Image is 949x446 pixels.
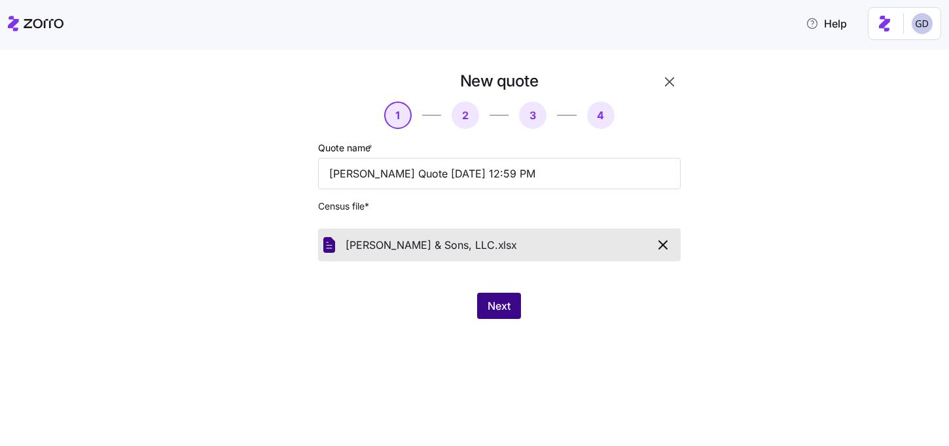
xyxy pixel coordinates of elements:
button: 4 [587,102,615,129]
input: Quote name [318,158,681,189]
button: Help [795,10,857,37]
button: 2 [452,102,479,129]
img: 68a7f73c8a3f673b81c40441e24bb121 [912,13,933,34]
span: Next [488,298,510,314]
span: xlsx [498,237,517,253]
button: 1 [384,102,412,129]
button: 3 [519,102,546,129]
span: [PERSON_NAME] & Sons, LLC. [346,237,498,253]
label: Quote name [318,141,375,155]
button: Next [477,293,521,319]
h1: New quote [460,71,539,91]
span: Census file * [318,200,681,213]
span: Help [806,16,847,31]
